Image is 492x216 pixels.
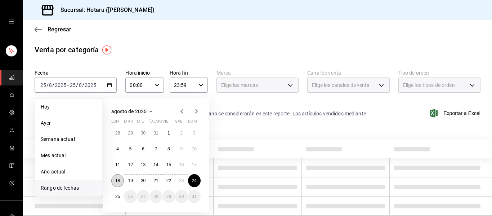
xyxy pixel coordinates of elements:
[35,26,71,33] button: Regresar
[149,142,162,155] button: 7 de agosto de 2025
[141,162,146,167] abbr: 13 de agosto de 2025
[124,190,137,203] button: 26 de agosto de 2025
[149,158,162,171] button: 14 de agosto de 2025
[128,194,133,199] abbr: 26 de agosto de 2025
[137,158,149,171] button: 13 de agosto de 2025
[111,190,124,203] button: 25 de agosto de 2025
[48,26,71,33] span: Regresar
[46,82,49,88] span: /
[115,162,120,167] abbr: 11 de agosto de 2025
[167,131,170,136] abbr: 1 de agosto de 2025
[141,131,146,136] abbr: 30 de julio de 2025
[102,45,111,54] img: Tooltip marker
[84,82,97,88] input: ----
[35,44,99,55] div: Venta por categoría
[162,190,175,203] button: 29 de agosto de 2025
[149,190,162,203] button: 28 de agosto de 2025
[111,109,147,114] span: agosto de 2025
[179,162,184,167] abbr: 16 de agosto de 2025
[221,81,258,89] span: Elige las marcas
[115,194,120,199] abbr: 25 de agosto de 2025
[52,82,54,88] span: /
[431,109,480,118] button: Exportar a Excel
[166,178,171,183] abbr: 22 de agosto de 2025
[166,194,171,199] abbr: 29 de agosto de 2025
[188,174,201,187] button: 24 de agosto de 2025
[155,146,157,151] abbr: 7 de agosto de 2025
[67,82,69,88] span: -
[111,174,124,187] button: 18 de agosto de 2025
[129,146,132,151] abbr: 5 de agosto de 2025
[41,103,97,111] span: Hoy
[149,119,192,127] abbr: jueves
[153,178,158,183] abbr: 21 de agosto de 2025
[162,174,175,187] button: 22 de agosto de 2025
[166,162,171,167] abbr: 15 de agosto de 2025
[128,178,133,183] abbr: 19 de agosto de 2025
[162,142,175,155] button: 8 de agosto de 2025
[141,178,146,183] abbr: 20 de agosto de 2025
[124,127,137,140] button: 29 de julio de 2025
[82,82,84,88] span: /
[162,127,175,140] button: 1 de agosto de 2025
[307,70,389,75] label: Canal de venta
[41,136,97,143] span: Semana actual
[41,184,97,192] span: Rango de fechas
[124,174,137,187] button: 19 de agosto de 2025
[125,70,164,75] label: Hora inicio
[216,70,299,75] label: Marca
[312,81,370,89] span: Elige los canales de venta
[192,162,197,167] abbr: 17 de agosto de 2025
[137,174,149,187] button: 20 de agosto de 2025
[167,146,170,151] abbr: 8 de agosto de 2025
[153,162,158,167] abbr: 14 de agosto de 2025
[137,119,144,127] abbr: miércoles
[175,158,188,171] button: 16 de agosto de 2025
[179,178,184,183] abbr: 23 de agosto de 2025
[137,142,149,155] button: 6 de agosto de 2025
[79,82,82,88] input: --
[188,190,201,203] button: 31 de agosto de 2025
[137,127,149,140] button: 30 de julio de 2025
[175,127,188,140] button: 2 de agosto de 2025
[35,70,117,75] label: Fecha
[188,142,201,155] button: 10 de agosto de 2025
[111,142,124,155] button: 4 de agosto de 2025
[179,194,184,199] abbr: 30 de agosto de 2025
[111,127,124,140] button: 28 de julio de 2025
[124,119,133,127] abbr: martes
[149,174,162,187] button: 21 de agosto de 2025
[175,142,188,155] button: 9 de agosto de 2025
[124,142,137,155] button: 5 de agosto de 2025
[55,6,155,14] h3: Sucursal: Hotaru ([PERSON_NAME])
[162,119,168,127] abbr: viernes
[398,70,480,75] label: Tipo de orden
[116,146,119,151] abbr: 4 de agosto de 2025
[153,131,158,136] abbr: 31 de julio de 2025
[111,107,155,116] button: agosto de 2025
[180,146,183,151] abbr: 9 de agosto de 2025
[111,158,124,171] button: 11 de agosto de 2025
[188,127,201,140] button: 3 de agosto de 2025
[128,162,133,167] abbr: 12 de agosto de 2025
[9,19,14,25] button: open drawer
[153,194,158,199] abbr: 28 de agosto de 2025
[175,174,188,187] button: 23 de agosto de 2025
[76,82,78,88] span: /
[403,81,455,89] span: Elige los tipos de orden
[192,178,197,183] abbr: 24 de agosto de 2025
[162,158,175,171] button: 15 de agosto de 2025
[49,82,52,88] input: --
[175,119,183,127] abbr: sábado
[137,190,149,203] button: 27 de agosto de 2025
[188,119,197,127] abbr: domingo
[115,178,120,183] abbr: 18 de agosto de 2025
[41,168,97,176] span: Año actual
[193,131,196,136] abbr: 3 de agosto de 2025
[41,152,97,159] span: Mes actual
[128,131,133,136] abbr: 29 de julio de 2025
[141,194,146,199] abbr: 27 de agosto de 2025
[149,127,162,140] button: 31 de julio de 2025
